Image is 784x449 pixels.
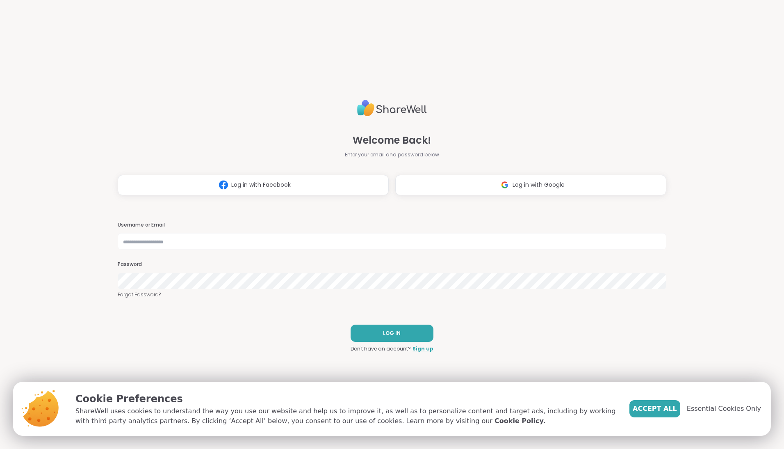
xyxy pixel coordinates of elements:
[413,345,433,353] a: Sign up
[395,175,666,195] button: Log in with Google
[231,181,291,189] span: Log in with Facebook
[351,345,411,353] span: Don't have an account?
[629,400,680,417] button: Accept All
[75,392,616,406] p: Cookie Preferences
[495,416,545,426] a: Cookie Policy.
[118,175,389,195] button: Log in with Facebook
[353,133,431,148] span: Welcome Back!
[351,325,433,342] button: LOG IN
[75,406,616,426] p: ShareWell uses cookies to understand the way you use our website and help us to improve it, as we...
[118,291,666,298] a: Forgot Password?
[345,151,439,158] span: Enter your email and password below
[633,404,677,414] span: Accept All
[216,177,231,192] img: ShareWell Logomark
[118,222,666,229] h3: Username or Email
[497,177,513,192] img: ShareWell Logomark
[383,330,401,337] span: LOG IN
[118,261,666,268] h3: Password
[357,96,427,120] img: ShareWell Logo
[513,181,565,189] span: Log in with Google
[687,404,761,414] span: Essential Cookies Only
